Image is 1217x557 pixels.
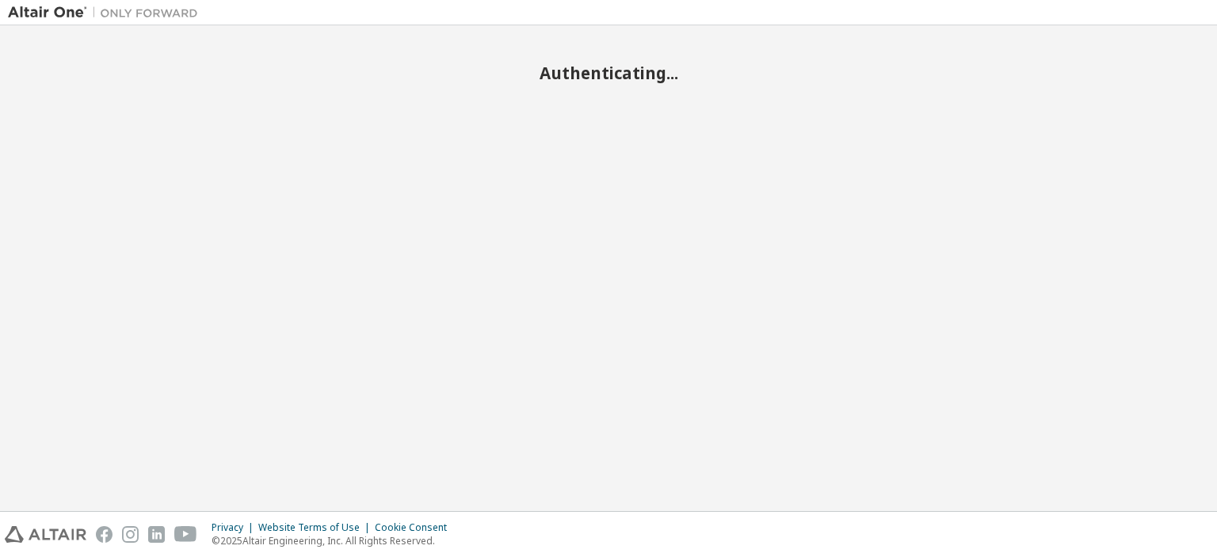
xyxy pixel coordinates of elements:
[122,526,139,543] img: instagram.svg
[96,526,113,543] img: facebook.svg
[258,521,375,534] div: Website Terms of Use
[8,5,206,21] img: Altair One
[174,526,197,543] img: youtube.svg
[5,526,86,543] img: altair_logo.svg
[8,63,1209,83] h2: Authenticating...
[212,521,258,534] div: Privacy
[375,521,456,534] div: Cookie Consent
[148,526,165,543] img: linkedin.svg
[212,534,456,547] p: © 2025 Altair Engineering, Inc. All Rights Reserved.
